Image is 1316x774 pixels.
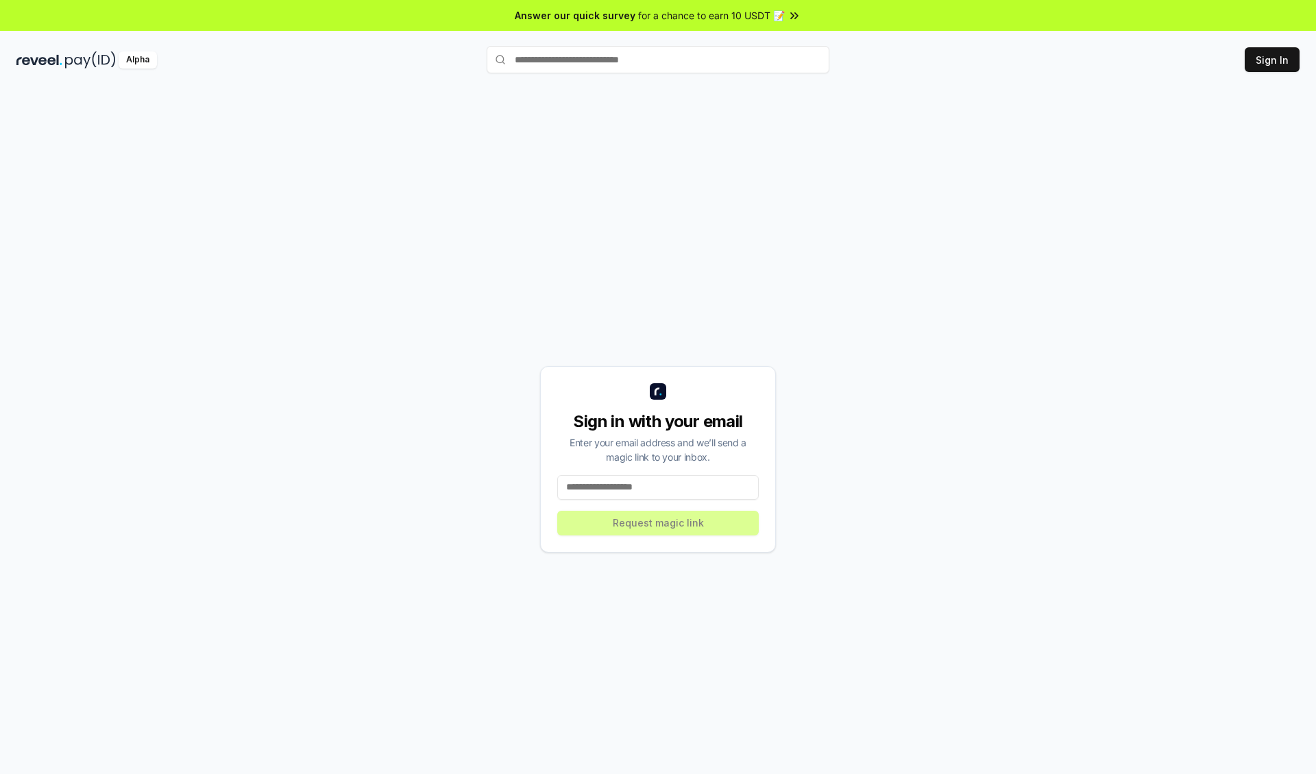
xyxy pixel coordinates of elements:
span: for a chance to earn 10 USDT 📝 [638,8,785,23]
span: Answer our quick survey [515,8,635,23]
img: logo_small [650,383,666,400]
div: Alpha [119,51,157,69]
button: Sign In [1245,47,1300,72]
div: Enter your email address and we’ll send a magic link to your inbox. [557,435,759,464]
img: pay_id [65,51,116,69]
div: Sign in with your email [557,411,759,433]
img: reveel_dark [16,51,62,69]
